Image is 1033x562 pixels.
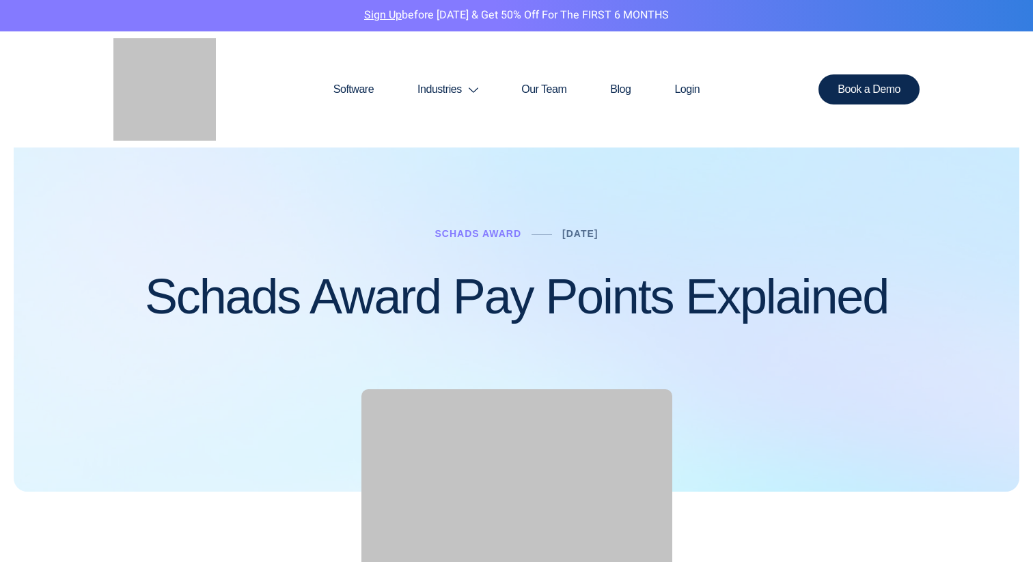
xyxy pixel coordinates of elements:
a: Login [652,57,721,122]
a: Sign Up [364,7,402,23]
a: Software [312,57,396,122]
span: Book a Demo [838,84,900,95]
p: before [DATE] & Get 50% Off for the FIRST 6 MONTHS [10,7,1023,25]
a: Blog [588,57,652,122]
a: Schads Award [435,228,521,239]
a: [DATE] [562,228,598,239]
h1: Schads Award Pay Points Explained [145,270,888,324]
iframe: SalesIQ Chatwindow [762,99,1030,552]
a: Our Team [499,57,588,122]
a: Book a Demo [818,74,920,104]
a: Industries [396,57,499,122]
